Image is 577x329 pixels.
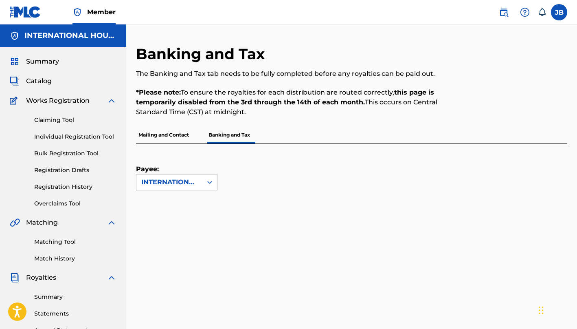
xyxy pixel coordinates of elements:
[10,273,20,283] img: Royalties
[34,309,116,318] a: Statements
[34,238,116,246] a: Matching Tool
[34,132,116,141] a: Individual Registration Tool
[136,164,177,174] label: Payee:
[10,57,20,66] img: Summary
[26,76,52,86] span: Catalog
[107,273,116,283] img: expand
[26,96,90,106] span: Works Registration
[34,293,116,301] a: Summary
[87,7,116,17] span: Member
[107,96,116,106] img: expand
[136,88,468,117] p: To ensure the royalties for each distribution are routed correctly, This occurs on Central Standa...
[72,7,82,17] img: Top Rightsholder
[499,7,509,17] img: search
[10,76,20,86] img: Catalog
[107,218,116,227] img: expand
[10,76,52,86] a: CatalogCatalog
[10,218,20,227] img: Matching
[34,166,116,174] a: Registration Drafts
[34,116,116,124] a: Claiming Tool
[539,298,544,322] div: Drag
[136,45,269,63] h2: Banking and Tax
[34,199,116,208] a: Overclaims Tool
[136,69,468,79] p: The Banking and Tax tab needs to be fully completed before any royalties can be paid out.
[26,218,58,227] span: Matching
[136,88,181,96] strong: *Please note:
[496,4,512,20] a: Public Search
[10,6,41,18] img: MLC Logo
[536,290,577,329] iframe: Chat Widget
[26,57,59,66] span: Summary
[551,4,567,20] div: User Menu
[538,8,546,16] div: Notifications
[34,149,116,158] a: Bulk Registration Tool
[520,7,530,17] img: help
[554,209,577,276] iframe: Resource Center
[10,31,20,41] img: Accounts
[10,57,59,66] a: SummarySummary
[136,126,191,144] p: Mailing and Contact
[517,4,533,20] div: Help
[206,126,252,144] p: Banking and Tax
[26,273,56,283] span: Royalties
[24,31,116,40] h5: INTERNATIONAL HOUSE OF PUBLISHING
[34,254,116,263] a: Match History
[10,96,20,106] img: Works Registration
[141,177,197,187] div: INTERNATIONAL HOUSE OF PUBLISHING
[34,183,116,191] a: Registration History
